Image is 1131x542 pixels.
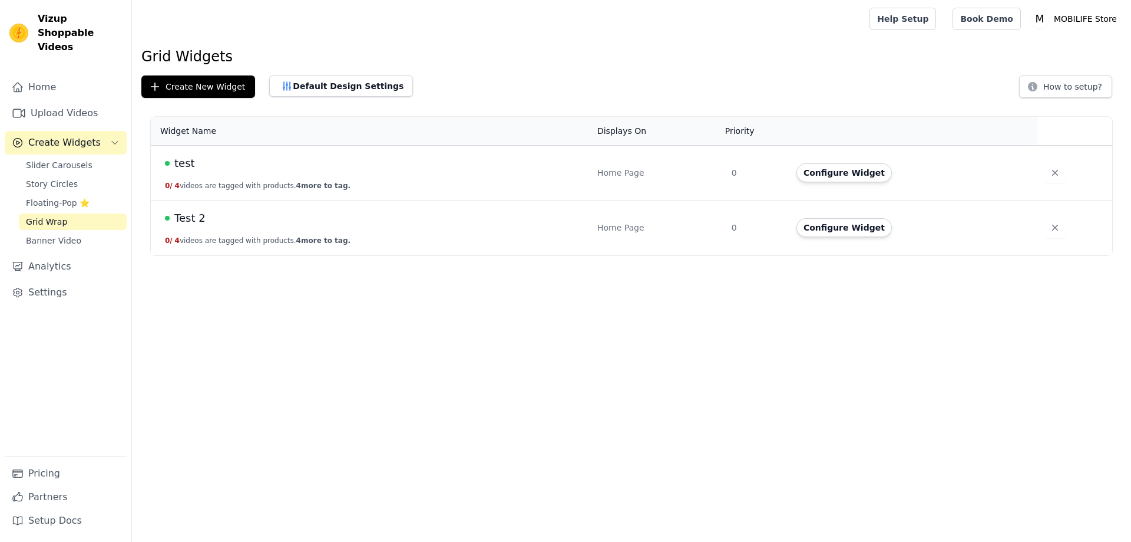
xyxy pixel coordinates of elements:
[141,75,255,98] button: Create New Widget
[590,117,725,146] th: Displays On
[725,201,789,255] td: 0
[26,178,78,190] span: Story Circles
[26,216,67,228] span: Grid Wrap
[953,8,1020,30] a: Book Demo
[9,24,28,42] img: Vizup
[175,182,180,190] span: 4
[5,281,127,304] a: Settings
[5,131,127,155] button: Create Widgets
[1019,75,1112,98] button: How to setup?
[296,236,350,245] span: 4 more to tag.
[19,176,127,192] a: Story Circles
[5,462,127,485] a: Pricing
[174,155,195,172] span: test
[26,197,90,209] span: Floating-Pop ⭐
[141,47,1122,66] h1: Grid Widgets
[269,75,413,97] button: Default Design Settings
[174,210,206,226] span: Test 2
[5,485,127,509] a: Partners
[19,195,127,211] a: Floating-Pop ⭐
[165,181,350,190] button: 0/ 4videos are tagged with products.4more to tag.
[1044,217,1066,238] button: Delete widget
[5,75,127,99] a: Home
[26,235,81,247] span: Banner Video
[1035,13,1044,25] text: M
[165,236,350,245] button: 0/ 4videos are tagged with products.4more to tag.
[165,161,170,166] span: Live Published
[725,117,789,146] th: Priority
[725,146,789,201] td: 0
[19,213,127,230] a: Grid Wrap
[5,509,127,533] a: Setup Docs
[165,236,173,245] span: 0 /
[5,101,127,125] a: Upload Videos
[1030,8,1122,29] button: M MOBILIFE Store
[19,232,127,249] a: Banner Video
[151,117,590,146] th: Widget Name
[19,157,127,173] a: Slider Carousels
[1049,8,1122,29] p: MOBILIFE Store
[26,159,92,171] span: Slider Carousels
[597,167,717,179] div: Home Page
[5,255,127,278] a: Analytics
[296,182,350,190] span: 4 more to tag.
[38,12,122,54] span: Vizup Shoppable Videos
[1044,162,1066,183] button: Delete widget
[796,163,892,182] button: Configure Widget
[597,222,717,234] div: Home Page
[1019,84,1112,95] a: How to setup?
[165,216,170,221] span: Live Published
[28,136,101,150] span: Create Widgets
[869,8,936,30] a: Help Setup
[796,218,892,237] button: Configure Widget
[175,236,180,245] span: 4
[165,182,173,190] span: 0 /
